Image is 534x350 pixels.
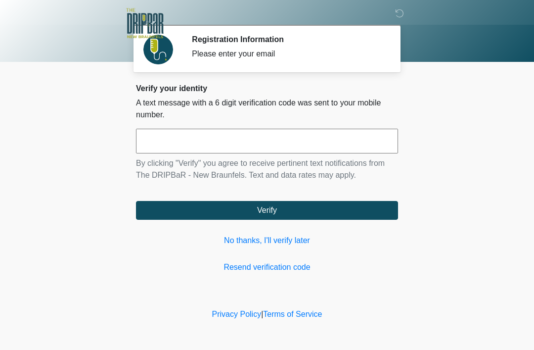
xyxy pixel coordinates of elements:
[136,201,398,220] button: Verify
[192,48,383,60] div: Please enter your email
[136,84,398,93] h2: Verify your identity
[136,235,398,247] a: No thanks, I'll verify later
[136,261,398,273] a: Resend verification code
[136,97,398,121] p: A text message with a 6 digit verification code was sent to your mobile number.
[136,157,398,181] p: By clicking "Verify" you agree to receive pertinent text notifications from The DRIPBaR - New Bra...
[212,310,262,318] a: Privacy Policy
[126,7,164,40] img: The DRIPBaR - New Braunfels Logo
[261,310,263,318] a: |
[263,310,322,318] a: Terms of Service
[143,35,173,64] img: Agent Avatar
